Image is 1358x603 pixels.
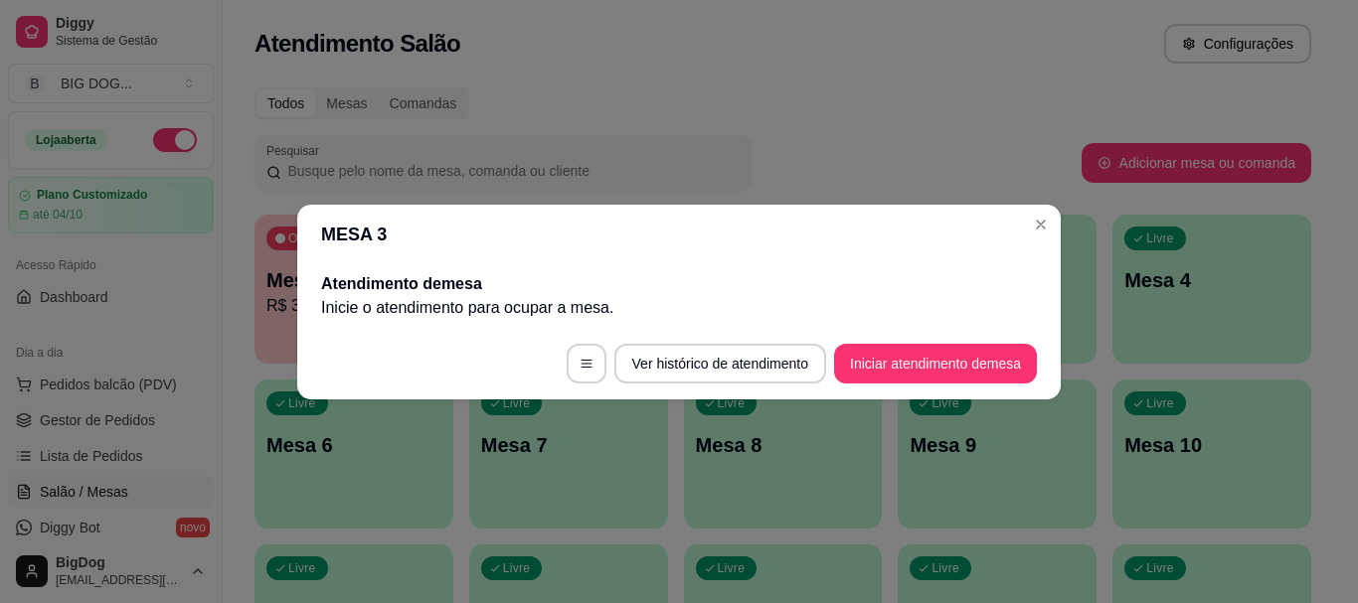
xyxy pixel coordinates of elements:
[321,296,1037,320] p: Inicie o atendimento para ocupar a mesa .
[321,272,1037,296] h2: Atendimento de mesa
[614,344,826,383] button: Ver histórico de atendimento
[1025,209,1057,240] button: Close
[297,205,1061,264] header: MESA 3
[834,344,1037,383] button: Iniciar atendimento demesa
